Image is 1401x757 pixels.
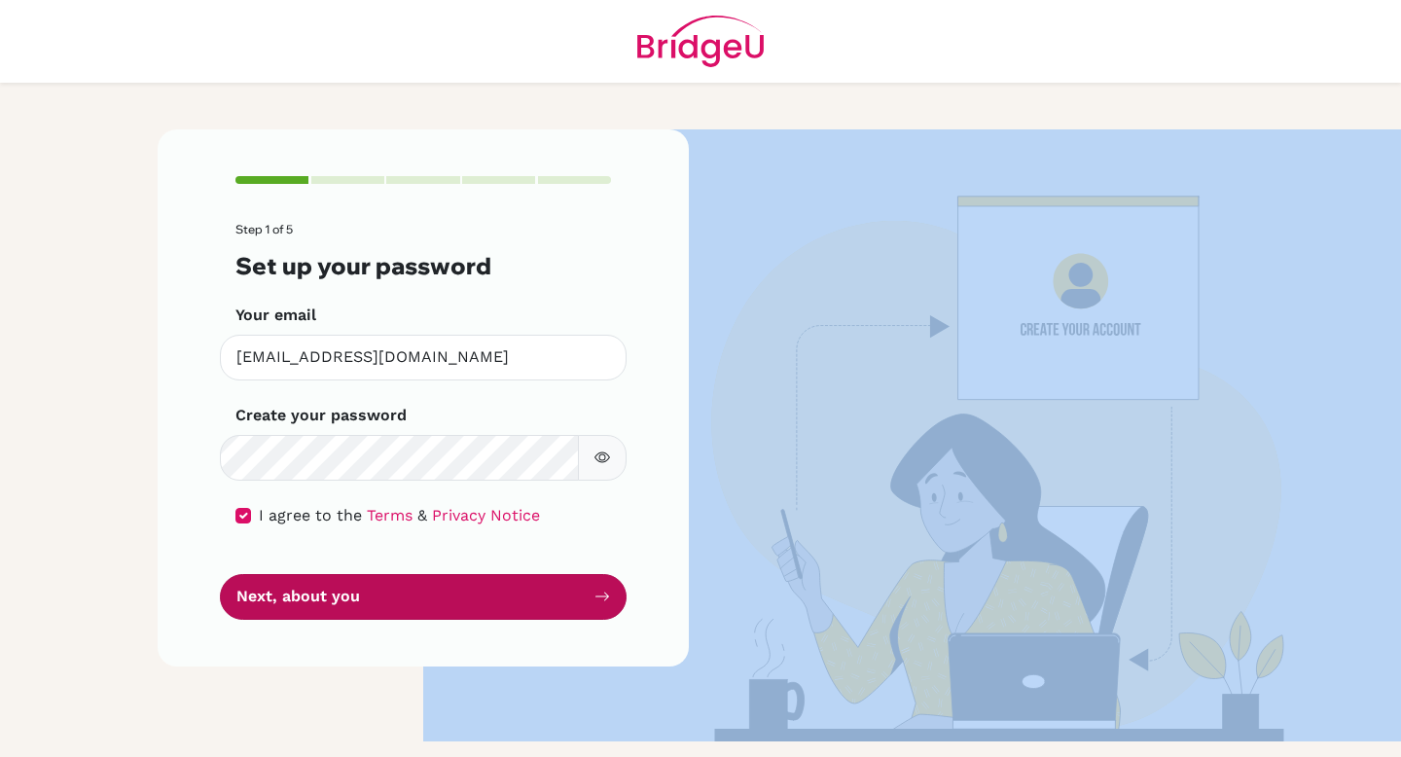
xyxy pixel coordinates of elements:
a: Terms [367,506,413,524]
a: Privacy Notice [432,506,540,524]
input: Insert your email* [220,335,627,380]
span: I agree to the [259,506,362,524]
button: Next, about you [220,574,627,620]
label: Create your password [235,404,407,427]
h3: Set up your password [235,252,611,280]
span: Step 1 of 5 [235,222,293,236]
label: Your email [235,304,316,327]
span: & [417,506,427,524]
